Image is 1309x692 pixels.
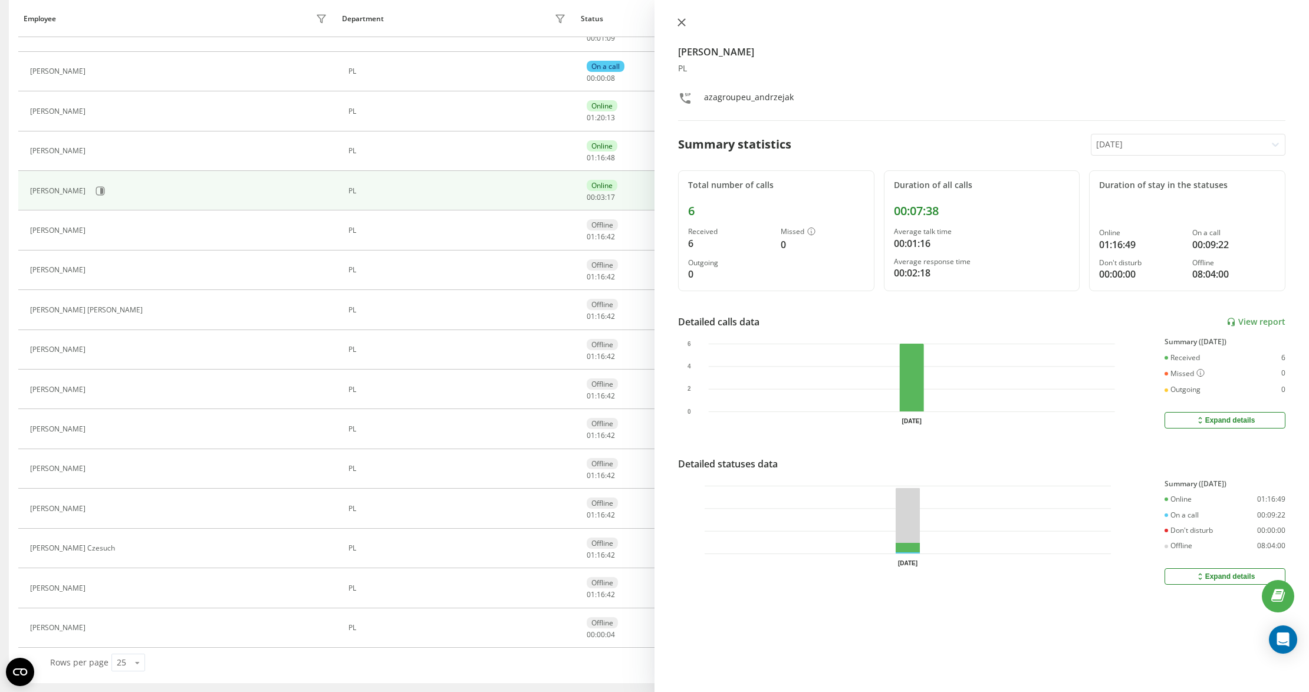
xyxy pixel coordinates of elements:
div: Offline [587,299,618,310]
div: Average response time [894,258,1070,266]
div: 6 [688,236,771,251]
div: Detailed calls data [678,315,759,329]
div: Offline [587,339,618,350]
div: : : [587,34,615,42]
div: 6 [1281,354,1285,362]
span: 42 [607,232,615,242]
span: 42 [607,351,615,361]
div: PL [348,187,569,195]
div: [PERSON_NAME] [30,505,88,513]
span: 00 [587,33,595,43]
div: 00:02:18 [894,266,1070,280]
div: PL [348,306,569,314]
span: 01 [587,113,595,123]
span: 16 [597,430,605,440]
div: Offline [587,418,618,429]
div: 0 [1281,369,1285,378]
span: 03 [597,192,605,202]
div: : : [587,472,615,480]
button: Expand details [1165,568,1285,585]
text: 4 [688,363,691,370]
span: 01 [587,232,595,242]
span: 42 [607,430,615,440]
div: Offline [587,497,618,509]
span: 01 [587,550,595,560]
div: [PERSON_NAME] [30,464,88,473]
span: 09 [607,33,615,43]
div: : : [587,312,615,321]
span: 16 [597,550,605,560]
span: 48 [607,153,615,163]
div: : : [587,193,615,202]
span: 01 [587,510,595,520]
text: [DATE] [898,560,917,566]
span: 16 [597,272,605,282]
div: PL [348,345,569,354]
button: Expand details [1165,412,1285,429]
div: PL [348,266,569,274]
span: 01 [587,272,595,282]
span: 42 [607,311,615,321]
div: PL [348,505,569,513]
a: View report [1226,317,1285,327]
div: Online [1099,229,1182,237]
div: PL [348,544,569,552]
div: [PERSON_NAME] [30,425,88,433]
span: 00 [597,73,605,83]
div: 00:07:38 [894,204,1070,218]
div: Average talk time [894,228,1070,236]
span: 42 [607,391,615,401]
span: 01 [587,391,595,401]
text: 6 [688,341,691,347]
span: 01 [587,430,595,440]
div: On a call [1165,511,1199,519]
div: [PERSON_NAME] Czesuch [30,544,118,552]
div: [PERSON_NAME] [30,67,88,75]
div: 00:09:22 [1257,511,1285,519]
span: 13 [607,113,615,123]
div: : : [587,511,615,519]
div: azagroupeu_andrzejak [704,91,794,108]
div: PL [348,464,569,473]
div: Employee [24,15,56,23]
div: 25 [117,657,126,668]
span: 00 [597,630,605,640]
span: 16 [597,391,605,401]
div: [PERSON_NAME] [30,624,88,632]
div: Offline [1192,259,1275,267]
div: Total number of calls [688,180,864,190]
div: : : [587,352,615,361]
div: Summary ([DATE]) [1165,338,1285,346]
span: 08 [607,73,615,83]
div: Offline [587,577,618,588]
div: Outgoing [688,259,771,267]
span: 42 [607,589,615,599]
span: 01 [587,153,595,163]
div: PL [348,624,569,632]
div: [PERSON_NAME] [30,187,88,195]
div: Online [587,100,617,111]
span: 00 [587,192,595,202]
div: Online [587,180,617,191]
span: 42 [607,510,615,520]
div: Offline [587,538,618,549]
div: Detailed statuses data [678,457,778,471]
div: Open Intercom Messenger [1269,625,1297,654]
span: 16 [597,351,605,361]
div: 01:16:49 [1099,238,1182,252]
text: [DATE] [902,418,922,424]
div: 00:09:22 [1192,238,1275,252]
div: PL [348,67,569,75]
span: 20 [597,113,605,123]
span: 42 [607,272,615,282]
div: 0 [688,267,771,281]
span: 16 [597,232,605,242]
div: 0 [781,238,864,252]
div: [PERSON_NAME] [PERSON_NAME] [30,306,146,314]
div: Offline [587,617,618,628]
span: 42 [607,470,615,480]
div: On a call [1192,229,1275,237]
div: PL [678,64,1285,74]
div: Outgoing [1165,385,1201,394]
div: PL [348,385,569,394]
